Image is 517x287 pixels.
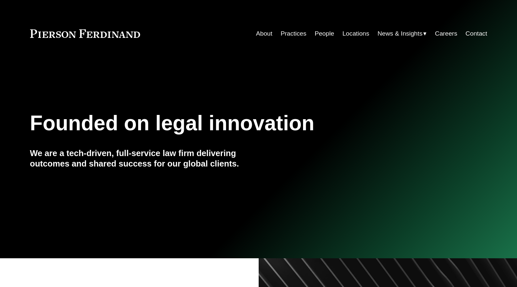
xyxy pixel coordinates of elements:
[378,28,423,40] span: News & Insights
[256,27,272,40] a: About
[378,27,427,40] a: folder dropdown
[342,27,369,40] a: Locations
[465,27,487,40] a: Contact
[30,111,411,135] h1: Founded on legal innovation
[435,27,457,40] a: Careers
[315,27,334,40] a: People
[30,148,259,169] h4: We are a tech-driven, full-service law firm delivering outcomes and shared success for our global...
[281,27,306,40] a: Practices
